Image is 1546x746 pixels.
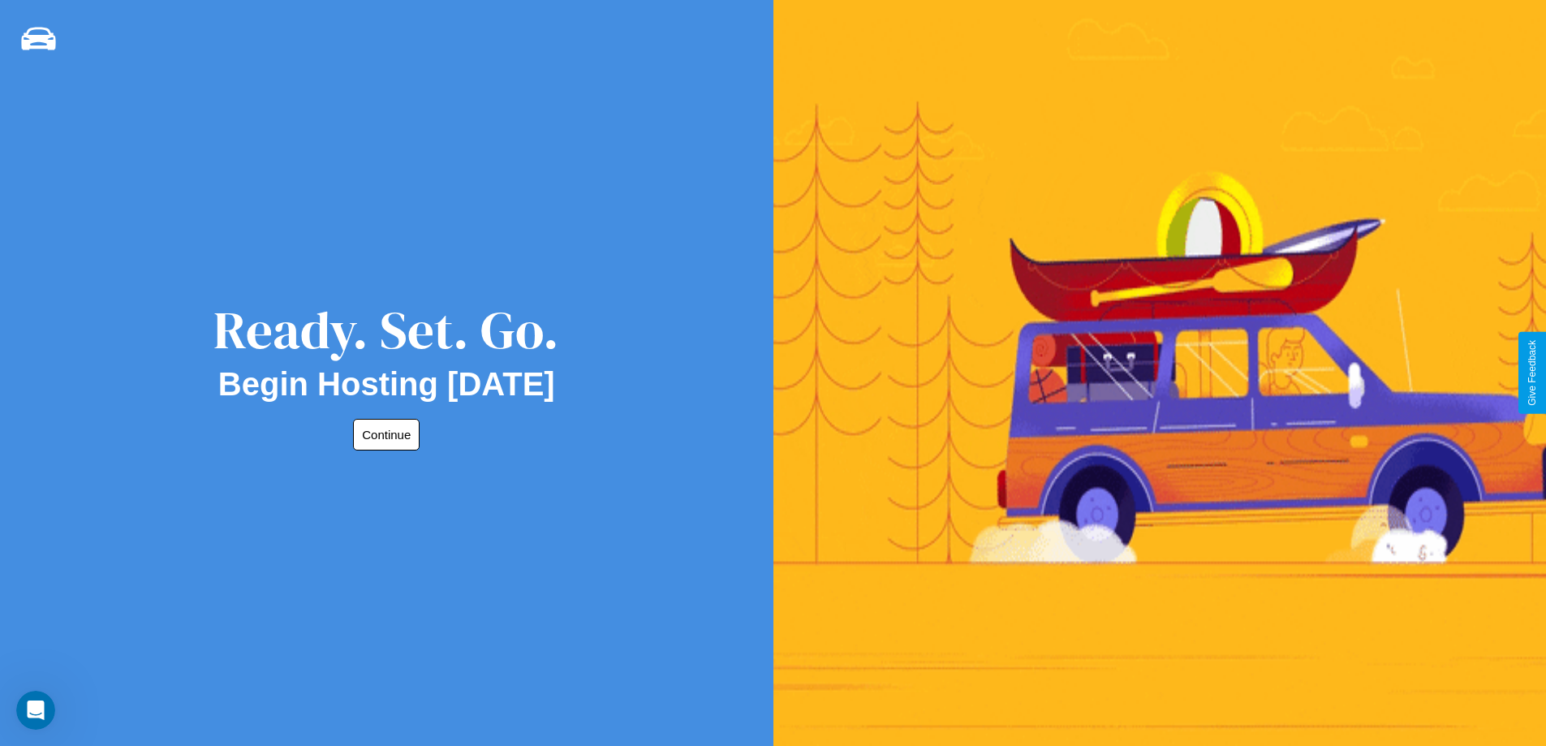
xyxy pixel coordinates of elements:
div: Give Feedback [1527,340,1538,406]
iframe: Intercom live chat [16,691,55,730]
h2: Begin Hosting [DATE] [218,366,555,403]
button: Continue [353,419,420,451]
div: Ready. Set. Go. [213,294,559,366]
